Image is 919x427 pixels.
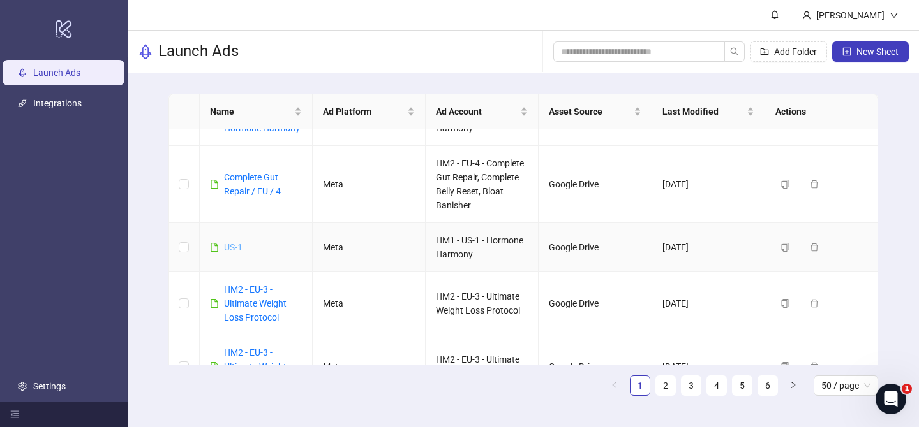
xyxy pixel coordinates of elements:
[760,47,769,56] span: folder-add
[539,335,652,398] td: Google Drive
[611,381,618,389] span: left
[842,47,851,56] span: plus-square
[549,105,631,119] span: Asset Source
[682,376,701,395] a: 3
[814,375,878,396] div: Page Size
[210,362,219,371] span: file
[730,47,739,56] span: search
[604,375,625,396] button: left
[539,272,652,335] td: Google Drive
[652,223,765,272] td: [DATE]
[821,376,870,395] span: 50 / page
[426,146,539,223] td: HM2 - EU-4 - Complete Gut Repair, Complete Belly Reset, Bloat Banisher
[758,375,778,396] li: 6
[783,375,803,396] li: Next Page
[539,146,652,223] td: Google Drive
[770,10,779,19] span: bell
[604,375,625,396] li: Previous Page
[426,335,539,398] td: HM2 - EU-3 - Ultimate Weight Loss Protocol
[426,272,539,335] td: HM2 - EU-3 - Ultimate Weight Loss Protocol
[652,272,765,335] td: [DATE]
[781,243,789,252] span: copy
[138,44,153,59] span: rocket
[158,41,239,62] h3: Launch Ads
[810,243,819,252] span: delete
[33,98,82,108] a: Integrations
[210,299,219,308] span: file
[758,376,777,395] a: 6
[539,223,652,272] td: Google Drive
[224,347,287,386] a: HM2 - EU-3 - Ultimate Weight Loss Protocol
[810,299,819,308] span: delete
[811,8,890,22] div: [PERSON_NAME]
[210,105,292,119] span: Name
[426,94,539,129] th: Ad Account
[313,94,426,129] th: Ad Platform
[224,242,243,252] a: US-1
[210,243,219,252] span: file
[652,335,765,398] td: [DATE]
[781,180,789,189] span: copy
[783,375,803,396] button: right
[323,105,405,119] span: Ad Platform
[876,384,906,414] iframe: Intercom live chat
[652,94,765,129] th: Last Modified
[765,94,878,129] th: Actions
[630,375,650,396] li: 1
[539,94,652,129] th: Asset Source
[832,41,909,62] button: New Sheet
[655,375,676,396] li: 2
[200,94,313,129] th: Name
[436,105,518,119] span: Ad Account
[810,180,819,189] span: delete
[681,375,701,396] li: 3
[774,47,817,57] span: Add Folder
[781,362,789,371] span: copy
[33,381,66,391] a: Settings
[631,376,650,395] a: 1
[224,284,287,322] a: HM2 - EU-3 - Ultimate Weight Loss Protocol
[707,376,726,395] a: 4
[313,146,426,223] td: Meta
[33,68,80,78] a: Launch Ads
[706,375,727,396] li: 4
[890,11,899,20] span: down
[802,11,811,20] span: user
[902,384,912,394] span: 1
[426,223,539,272] td: HM1 - US-1 - Hormone Harmony
[750,41,827,62] button: Add Folder
[652,146,765,223] td: [DATE]
[656,376,675,395] a: 2
[224,172,281,196] a: Complete Gut Repair / EU / 4
[313,272,426,335] td: Meta
[789,381,797,389] span: right
[810,362,819,371] span: delete
[210,180,219,189] span: file
[10,410,19,419] span: menu-fold
[856,47,899,57] span: New Sheet
[313,223,426,272] td: Meta
[732,375,752,396] li: 5
[781,299,789,308] span: copy
[733,376,752,395] a: 5
[662,105,744,119] span: Last Modified
[313,335,426,398] td: Meta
